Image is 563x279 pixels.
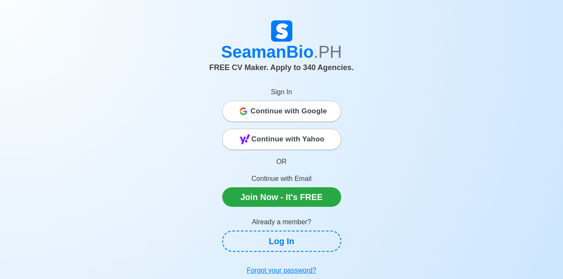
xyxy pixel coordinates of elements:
[222,157,341,167] p: OR
[252,131,325,148] span: Continue with Yahoo
[222,87,341,97] p: Sign In
[222,129,341,150] button: Continue with Yahoo
[314,42,342,61] span: .PH
[222,231,341,252] a: Log In
[222,174,341,184] p: Continue with Email
[271,20,292,42] img: Logo
[209,63,354,72] span: FREE CV Maker. Apply to 340 Agencies.
[222,101,341,122] button: Continue with Google
[222,262,341,279] a: Forgot your password?
[247,267,317,274] u: Forgot your password?
[46,42,518,62] h1: SeamanBio
[222,187,341,207] a: Join Now - It's FREE
[251,103,327,120] span: Continue with Google
[222,217,341,227] p: Already a member?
